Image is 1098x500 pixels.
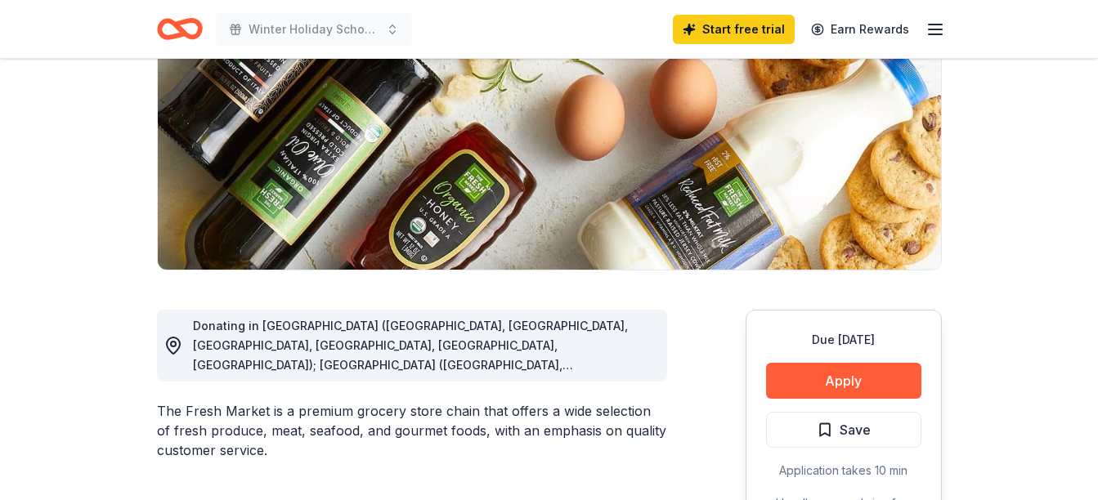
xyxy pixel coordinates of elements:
[766,412,921,448] button: Save
[157,10,203,48] a: Home
[216,13,412,46] button: Winter Holiday School Giveaway
[157,401,667,460] div: The Fresh Market is a premium grocery store chain that offers a wide selection of fresh produce, ...
[801,15,919,44] a: Earn Rewards
[766,363,921,399] button: Apply
[766,461,921,480] div: Application takes 10 min
[766,330,921,350] div: Due [DATE]
[840,419,871,440] span: Save
[673,15,795,44] a: Start free trial
[249,20,379,39] span: Winter Holiday School Giveaway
